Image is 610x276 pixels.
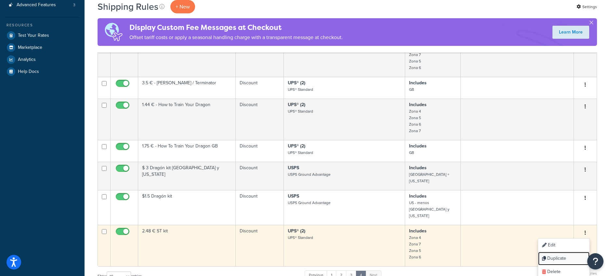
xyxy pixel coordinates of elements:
[288,164,299,171] strong: USPS
[138,162,236,190] td: $ 3 Dragón kit [GEOGRAPHIC_DATA] y [US_STATE]
[409,101,427,108] strong: Includes
[18,69,39,75] span: Help Docs
[288,150,313,156] small: UPS® Standard
[18,33,49,38] span: Test Your Rates
[129,33,343,42] p: Offset tariff costs or apply a seasonal handling charge with a transparent message at checkout.
[129,22,343,33] h4: Display Custom Fee Messages at Checkout
[5,66,80,77] a: Help Docs
[409,172,449,184] small: [GEOGRAPHIC_DATA] + [US_STATE]
[236,35,284,77] td: Discount
[409,108,421,134] small: Zona 4 Zona 5 Zona 6 Zona 7
[5,22,80,28] div: Resources
[409,164,427,171] strong: Includes
[409,200,449,219] small: US - menos [GEOGRAPHIC_DATA] y [US_STATE]
[409,150,414,156] small: GB
[288,108,313,114] small: UPS® Standard
[138,35,236,77] td: 2.89 € [PERSON_NAME] / Terminator kits
[98,18,129,46] img: duties-banner-06bc72dcb5fe05cb3f9472aba00be2ae8eb53ab6f0d8bb03d382ba314ac3c341.png
[138,225,236,266] td: 2.48 € ST kit
[236,162,284,190] td: Discount
[138,190,236,225] td: $1.5 Dragón kit
[236,225,284,266] td: Discount
[73,2,75,8] span: 3
[552,26,589,39] a: Learn More
[409,45,421,71] small: Zona 4 Zona 7 Zona 5 Zona 6
[587,253,603,269] button: Open Resource Center
[288,193,299,200] strong: USPS
[98,0,158,13] h1: Shipping Rules
[138,99,236,140] td: 1.44 € - How to Train Your Dragon
[18,57,36,62] span: Analytics
[5,42,80,53] a: Marketplace
[409,79,427,86] strong: Includes
[236,190,284,225] td: Discount
[409,228,427,234] strong: Includes
[236,99,284,140] td: Discount
[5,30,80,41] a: Test Your Rates
[288,228,305,234] strong: UPS® (2)
[538,252,590,265] a: Duplicate
[288,101,305,108] strong: UPS® (2)
[409,87,414,92] small: GB
[288,79,305,86] strong: UPS® (2)
[409,143,427,149] strong: Includes
[538,239,590,252] a: Edit
[288,235,313,241] small: UPS® Standard
[288,200,331,206] small: USPS Ground Advantage
[138,140,236,162] td: 1.75 € - How To Train Your Dragon GB
[236,77,284,99] td: Discount
[577,2,597,11] a: Settings
[409,193,427,200] strong: Includes
[288,87,313,92] small: UPS® Standard
[288,172,331,177] small: USPS Ground Advantage
[5,54,80,65] a: Analytics
[138,77,236,99] td: 3.5 € - [PERSON_NAME] / Terminator
[236,140,284,162] td: Discount
[288,143,305,149] strong: UPS® (2)
[17,2,56,8] span: Advanced Features
[409,235,421,260] small: Zona 4 Zona 7 Zona 5 Zona 6
[18,45,42,50] span: Marketplace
